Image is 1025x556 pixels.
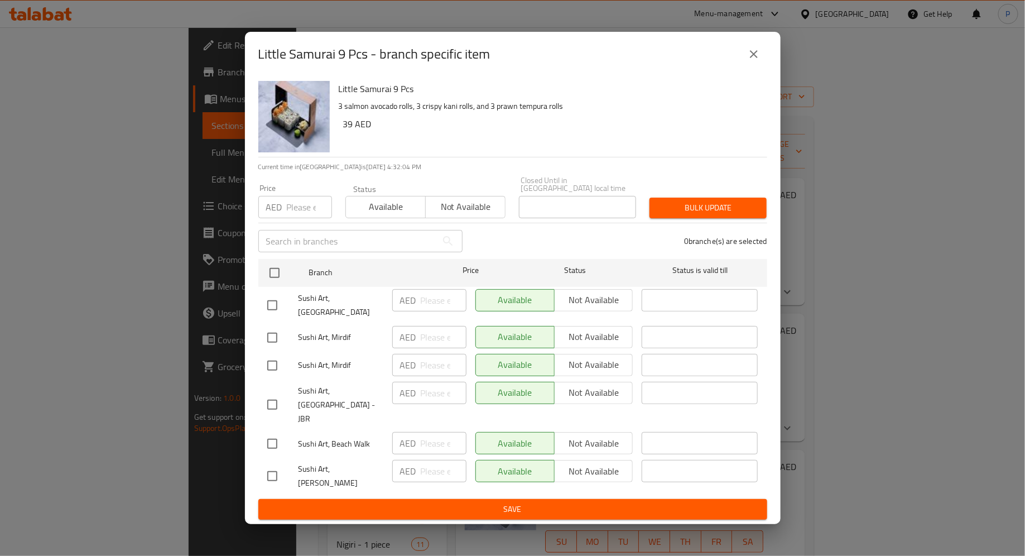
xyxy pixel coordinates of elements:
[421,382,466,404] input: Please enter price
[299,384,383,426] span: Sushi Art, [GEOGRAPHIC_DATA] - JBR
[299,330,383,344] span: Sushi Art, Mirdif
[258,499,767,520] button: Save
[345,196,426,218] button: Available
[299,437,383,451] span: Sushi Art, Beach Walk
[400,358,416,372] p: AED
[517,263,633,277] span: Status
[400,386,416,400] p: AED
[299,358,383,372] span: Sushi Art, Mirdif
[421,354,466,376] input: Please enter price
[400,464,416,478] p: AED
[658,201,758,215] span: Bulk update
[400,294,416,307] p: AED
[258,45,490,63] h2: Little Samurai 9 Pcs - branch specific item
[258,162,767,172] p: Current time in [GEOGRAPHIC_DATA] is [DATE] 4:32:04 PM
[266,200,282,214] p: AED
[299,462,383,490] span: Sushi Art, [PERSON_NAME]
[343,116,758,132] h6: 39 AED
[299,291,383,319] span: Sushi Art, [GEOGRAPHIC_DATA]
[400,330,416,344] p: AED
[649,198,767,218] button: Bulk update
[430,199,501,215] span: Not available
[267,502,758,516] span: Save
[642,263,758,277] span: Status is valid till
[400,437,416,450] p: AED
[339,81,758,97] h6: Little Samurai 9 Pcs
[740,41,767,68] button: close
[287,196,332,218] input: Please enter price
[350,199,421,215] span: Available
[309,266,425,280] span: Branch
[421,326,466,348] input: Please enter price
[684,236,767,247] p: 0 branche(s) are selected
[339,99,758,113] p: 3 salmon avocado rolls, 3 crispy kani rolls, and 3 prawn tempura rolls
[421,460,466,482] input: Please enter price
[425,196,506,218] button: Not available
[421,432,466,454] input: Please enter price
[434,263,508,277] span: Price
[421,289,466,311] input: Please enter price
[258,230,437,252] input: Search in branches
[258,81,330,152] img: Little Samurai 9 Pcs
